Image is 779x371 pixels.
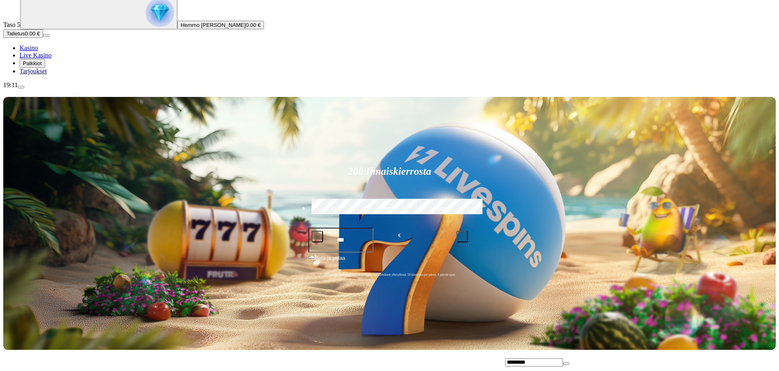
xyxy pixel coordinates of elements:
button: Talletusplus icon0.00 € [3,29,43,38]
span: Talleta ja pelaa [311,254,345,269]
button: Talleta ja pelaa [308,254,471,269]
span: Hemmo [PERSON_NAME] [181,22,246,28]
a: Live Kasino [20,52,52,59]
a: Kasino [20,44,38,51]
span: 19:11 [3,81,18,88]
span: Palkkiot [23,60,42,66]
label: €250 [419,198,469,221]
button: minus icon [312,231,323,242]
button: clear entry [563,362,570,365]
button: plus icon [456,231,468,242]
span: 0.00 € [246,22,261,28]
nav: Main menu [3,44,776,75]
span: Taso 5 [3,21,20,28]
span: Talletus [7,31,25,37]
button: Hemmo [PERSON_NAME]0.00 € [177,21,264,29]
span: € [398,232,401,239]
button: Palkkiot [20,59,45,68]
button: menu [43,34,50,37]
button: menu [18,86,24,88]
label: €150 [364,198,415,221]
span: € [315,253,317,258]
label: €50 [310,198,360,221]
a: Tarjoukset [20,68,47,75]
span: 0.00 € [25,31,40,37]
input: Search [505,358,563,367]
